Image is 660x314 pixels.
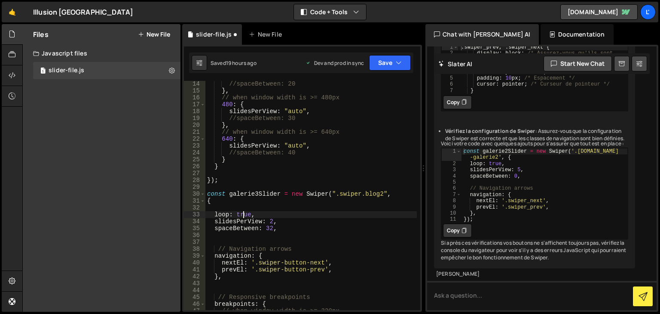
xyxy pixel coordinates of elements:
[184,266,205,273] div: 41
[445,128,628,142] li: : Assurez-vous que la configuration de Swiper est correcte et que les classes de navigation sont ...
[560,4,638,20] a: [DOMAIN_NAME]
[443,95,472,109] button: Copy
[442,51,458,63] div: 2
[184,177,205,184] div: 28
[184,149,205,156] div: 24
[442,88,458,94] div: 7
[184,94,205,101] div: 16
[442,204,461,210] div: 9
[184,218,205,225] div: 34
[442,179,461,185] div: 5
[184,239,205,246] div: 37
[442,160,461,166] div: 2
[184,273,205,280] div: 42
[2,2,23,22] a: 🤙
[442,167,461,173] div: 3
[184,287,205,294] div: 44
[184,115,205,122] div: 19
[425,24,539,45] div: Chat with [PERSON_NAME] AI
[184,204,205,211] div: 32
[49,67,84,74] div: slider-file.js
[184,122,205,129] div: 20
[184,225,205,232] div: 35
[442,216,461,222] div: 11
[184,142,205,149] div: 23
[544,56,612,71] button: Start new chat
[442,173,461,179] div: 4
[184,156,205,163] div: 25
[138,31,170,38] button: New File
[184,259,205,266] div: 40
[442,198,461,204] div: 8
[184,170,205,177] div: 27
[442,82,458,88] div: 6
[184,232,205,239] div: 36
[184,184,205,191] div: 29
[33,7,133,17] div: Illusion [GEOGRAPHIC_DATA]
[184,129,205,135] div: 21
[33,30,49,39] h2: Files
[184,211,205,218] div: 33
[184,246,205,252] div: 38
[184,301,205,308] div: 46
[23,45,180,62] div: Javascript files
[436,271,633,278] div: [PERSON_NAME]
[443,224,472,237] button: Copy
[249,30,285,39] div: New File
[442,44,458,50] div: 1
[184,163,205,170] div: 26
[442,185,461,191] div: 6
[369,55,411,71] button: Save
[442,191,461,197] div: 7
[442,75,458,81] div: 5
[184,294,205,301] div: 45
[306,59,364,67] div: Dev and prod in sync
[640,4,656,20] a: L'
[33,62,180,79] div: 16569/45286.js
[40,68,46,75] span: 1
[445,127,535,135] strong: Vérifiez la configuration de Swiper
[196,30,232,39] div: slider-file.js
[184,197,205,204] div: 31
[442,148,461,161] div: 1
[184,87,205,94] div: 15
[184,101,205,108] div: 17
[442,210,461,216] div: 10
[184,135,205,142] div: 22
[211,59,257,67] div: Saved
[184,80,205,87] div: 14
[541,24,613,45] div: Documentation
[184,108,205,115] div: 18
[438,60,473,68] h2: Slater AI
[184,280,205,287] div: 43
[294,4,366,20] button: Code + Tools
[184,252,205,259] div: 39
[184,191,205,197] div: 30
[226,59,257,67] div: 19 hours ago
